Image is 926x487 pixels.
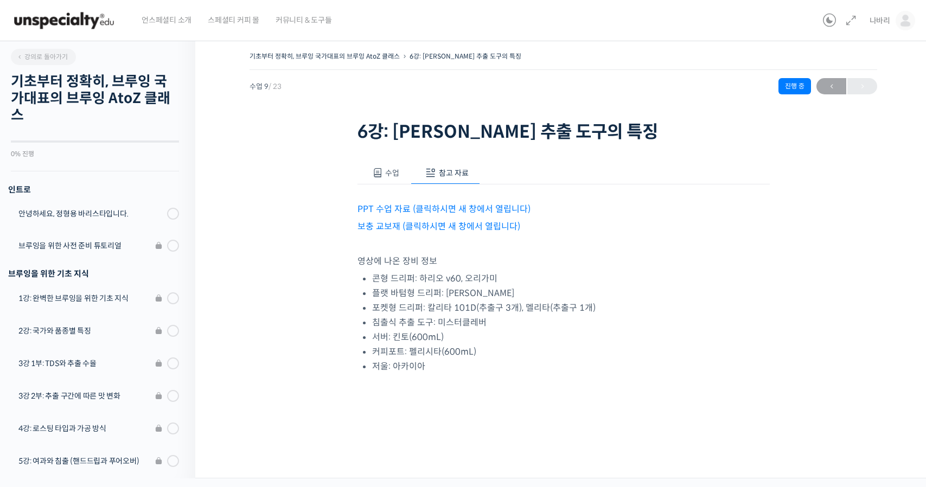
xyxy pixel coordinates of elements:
li: 저울: 아카이아 [372,359,770,374]
div: 안녕하세요, 정형용 바리스타입니다. [18,208,164,220]
div: 0% 진행 [11,151,179,157]
h3: 인트로 [8,182,179,197]
div: 진행 중 [778,78,811,94]
a: PPT 수업 자료 (클릭하시면 새 창에서 열립니다) [357,203,531,215]
a: ←이전 [816,78,846,94]
span: 나바리 [870,16,890,25]
a: 강의로 돌아가기 [11,49,76,65]
a: 6강: [PERSON_NAME] 추출 도구의 특징 [410,52,521,60]
p: 영상에 나온 장비 정보 [357,254,770,268]
li: 침출식 추출 도구: 미스터클레버 [372,315,770,330]
li: 커피포트: 펠리시타(600mL) [372,344,770,359]
span: 참고 자료 [439,168,469,178]
li: 플랫 바텀형 드리퍼: [PERSON_NAME] [372,286,770,300]
span: / 23 [269,82,282,91]
span: 강의로 돌아가기 [16,53,68,61]
h1: 6강: [PERSON_NAME] 추출 도구의 특징 [357,121,770,142]
a: 기초부터 정확히, 브루잉 국가대표의 브루잉 AtoZ 클래스 [250,52,400,60]
li: 콘형 드리퍼: 하리오 v60, 오리가미 [372,271,770,286]
span: ← [816,79,846,94]
h2: 기초부터 정확히, 브루잉 국가대표의 브루잉 AtoZ 클래스 [11,73,179,124]
li: 포켓형 드리퍼: 칼리타 101D(추출구 3개), 멜리타(추출구 1개) [372,300,770,315]
span: 수업 [385,168,399,178]
div: 브루잉을 위한 기초 지식 [8,266,179,281]
li: 서버: 킨토(600mL) [372,330,770,344]
a: 보충 교보재 (클릭하시면 새 창에서 열립니다) [357,221,520,232]
span: 수업 9 [250,83,282,90]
